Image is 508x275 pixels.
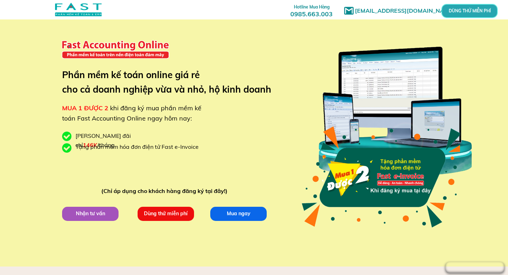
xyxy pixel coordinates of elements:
div: [PERSON_NAME] đãi chỉ /tháng [75,131,167,150]
span: MUA 1 ĐƯỢC 2 [62,104,108,112]
p: Mua ngay [208,206,269,222]
div: (Chỉ áp dụng cho khách hàng đăng ký tại đây!) [101,187,231,196]
p: Nhận tư vấn [60,206,121,222]
span: 146K [83,141,97,148]
span: khi đăng ký mua phần mềm kế toán Fast Accounting Online ngay hôm nay: [62,104,201,122]
h3: Phần mềm kế toán online giá rẻ cho cả doanh nghiệp vừa và nhỏ, hộ kinh doanh [62,68,282,97]
h3: 0985.663.003 [283,2,340,18]
p: Dùng thử miễn phí [135,206,196,222]
p: DÙNG THỬ MIỄN PHÍ [443,5,496,17]
div: Tặng phần mềm hóa đơn điện tử Fast e-Invoice [75,142,204,152]
span: Hotline Mua Hàng [294,4,329,10]
h1: [EMAIL_ADDRESS][DOMAIN_NAME] [355,6,459,16]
